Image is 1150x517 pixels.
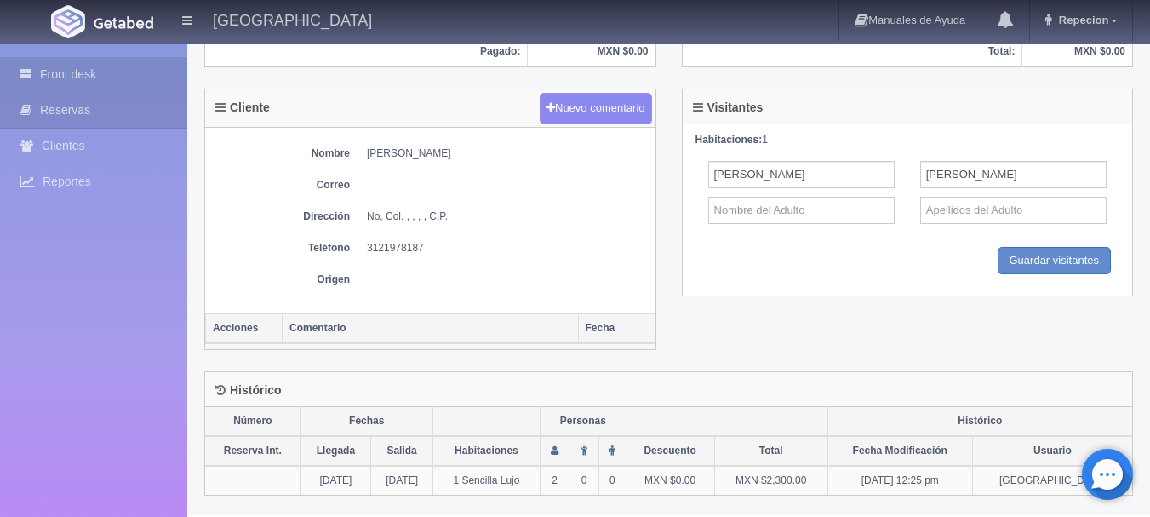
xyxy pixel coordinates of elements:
dd: [PERSON_NAME] [367,146,647,161]
input: Nombre del Adulto [708,161,895,188]
th: Llegada [300,436,371,466]
td: 1 Sencilla Lujo [432,466,540,495]
dt: Nombre [214,146,350,161]
dt: Teléfono [214,241,350,256]
input: Apellidos del Adulto [920,161,1107,188]
th: Fecha [578,313,655,343]
dd: No, Col. , , , , C.P. [367,210,647,224]
th: Histórico [827,407,1132,436]
th: Total [714,436,827,466]
dt: Correo [214,178,350,192]
td: [DATE] [371,466,433,495]
dt: Origen [214,273,350,287]
td: 2 [540,466,569,495]
h4: Cliente [215,101,270,114]
th: Reserva Int. [205,436,300,466]
td: [DATE] 12:25 pm [827,466,972,495]
input: Guardar visitantes [998,247,1112,275]
td: MXN $0.00 [626,466,714,495]
th: Número [205,407,300,436]
th: Acciones [206,313,283,343]
th: Usuario [972,436,1132,466]
dd: 3121978187 [367,241,647,256]
th: Salida [371,436,433,466]
h4: [GEOGRAPHIC_DATA] [213,9,372,30]
h4: Histórico [215,384,282,397]
td: [DATE] [300,466,371,495]
th: Habitaciones [432,436,540,466]
td: 0 [598,466,626,495]
td: MXN $2,300.00 [714,466,827,495]
th: Fecha Modificación [827,436,972,466]
span: Repecion [1055,14,1109,26]
td: [GEOGRAPHIC_DATA] [972,466,1132,495]
input: Nombre del Adulto [708,197,895,224]
button: Nuevo comentario [540,93,652,124]
th: MXN $0.00 [1022,37,1132,66]
div: 1 [695,133,1120,147]
img: Getabed [51,5,85,38]
th: Fechas [300,407,432,436]
th: Total: [683,37,1022,66]
td: 0 [569,466,598,495]
strong: Habitaciones: [695,134,763,146]
th: Personas [540,407,626,436]
input: Apellidos del Adulto [920,197,1107,224]
th: Descuento [626,436,714,466]
th: Pagado: [205,37,528,66]
th: Comentario [283,313,579,343]
img: Getabed [94,16,153,29]
th: MXN $0.00 [528,37,655,66]
h4: Visitantes [693,101,764,114]
dt: Dirección [214,210,350,224]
